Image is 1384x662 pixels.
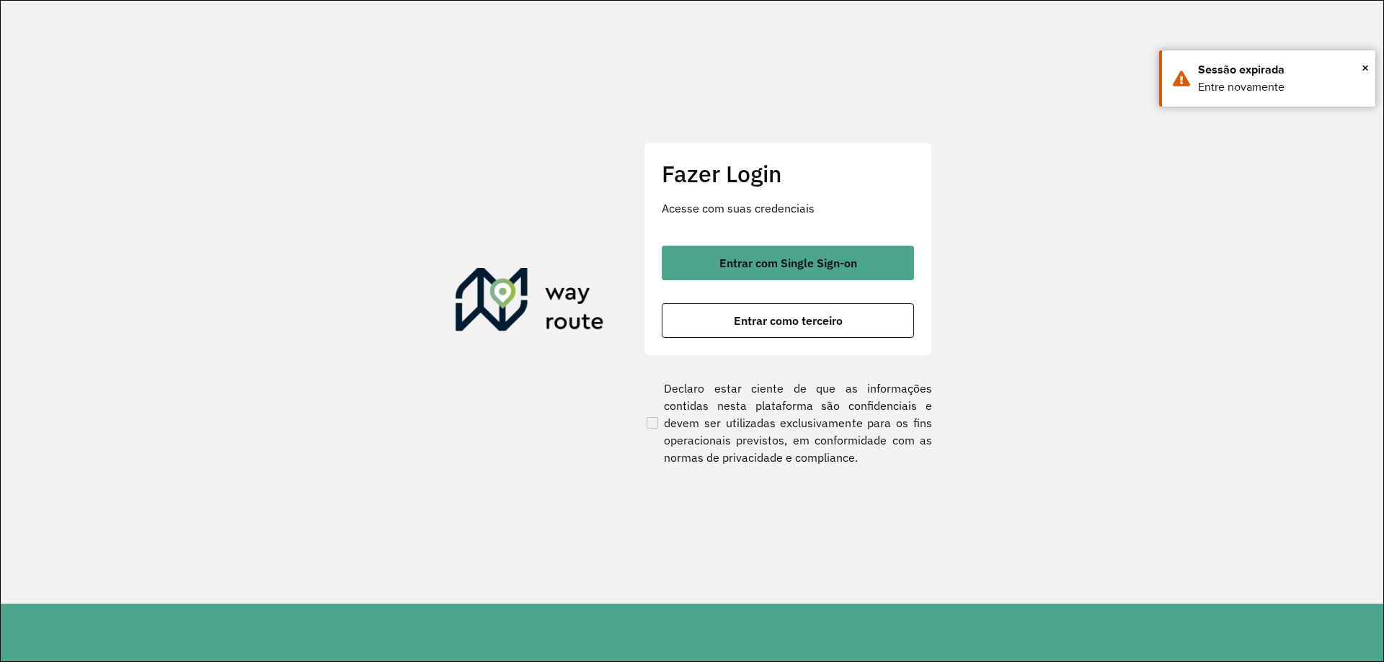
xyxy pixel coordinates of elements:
button: button [662,303,914,338]
button: button [662,246,914,280]
button: Close [1362,57,1369,79]
div: Entre novamente [1198,79,1365,96]
h2: Fazer Login [662,160,914,187]
span: × [1362,57,1369,79]
img: Roteirizador AmbevTech [456,268,604,337]
span: Entrar como terceiro [734,315,843,326]
div: Sessão expirada [1198,61,1365,79]
p: Acesse com suas credenciais [662,200,914,217]
span: Entrar com Single Sign-on [719,257,857,269]
label: Declaro estar ciente de que as informações contidas nesta plataforma são confidenciais e devem se... [644,380,932,466]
